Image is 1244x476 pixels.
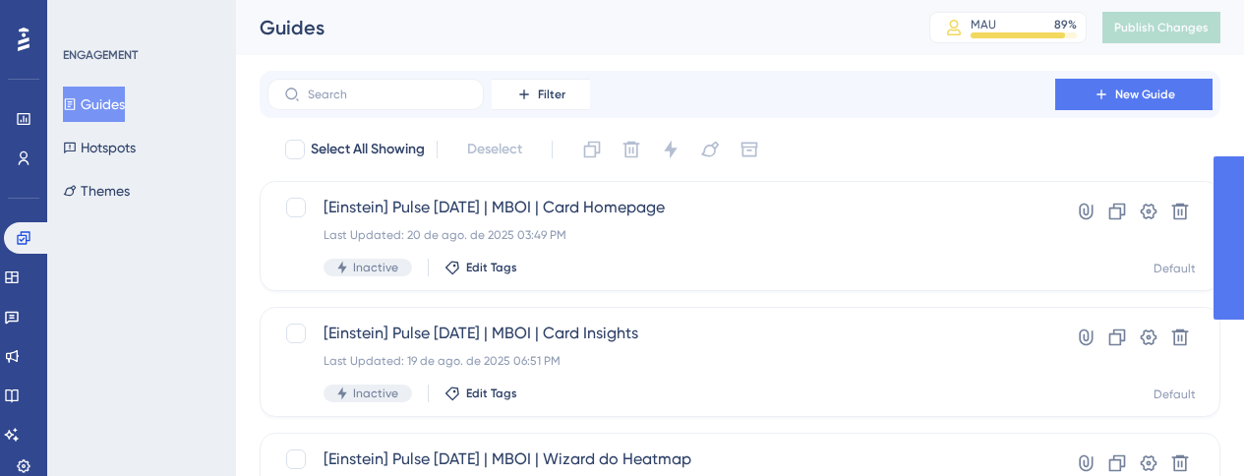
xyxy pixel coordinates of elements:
span: Inactive [353,386,398,401]
iframe: UserGuiding AI Assistant Launcher [1161,398,1220,457]
span: [Einstein] Pulse [DATE] | MBOI | Card Homepage [324,196,999,219]
button: Hotspots [63,130,136,165]
div: 89 % [1054,17,1077,32]
div: Last Updated: 20 de ago. de 2025 03:49 PM [324,227,999,243]
button: Edit Tags [444,386,517,401]
button: Filter [492,79,590,110]
button: Guides [63,87,125,122]
span: Filter [538,87,565,102]
div: Last Updated: 19 de ago. de 2025 06:51 PM [324,353,999,369]
span: Publish Changes [1114,20,1209,35]
div: Default [1154,387,1196,402]
span: New Guide [1115,87,1175,102]
div: Default [1154,261,1196,276]
span: Deselect [467,138,522,161]
span: [Einstein] Pulse [DATE] | MBOI | Wizard do Heatmap [324,447,999,471]
button: Edit Tags [444,260,517,275]
div: ENGAGEMENT [63,47,138,63]
button: Deselect [449,132,540,167]
span: Edit Tags [466,386,517,401]
button: Publish Changes [1102,12,1220,43]
span: [Einstein] Pulse [DATE] | MBOI | Card Insights [324,322,999,345]
span: Inactive [353,260,398,275]
div: Guides [260,14,880,41]
span: Select All Showing [311,138,425,161]
input: Search [308,88,467,101]
span: Edit Tags [466,260,517,275]
div: MAU [971,17,996,32]
button: Themes [63,173,130,208]
button: New Guide [1055,79,1213,110]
